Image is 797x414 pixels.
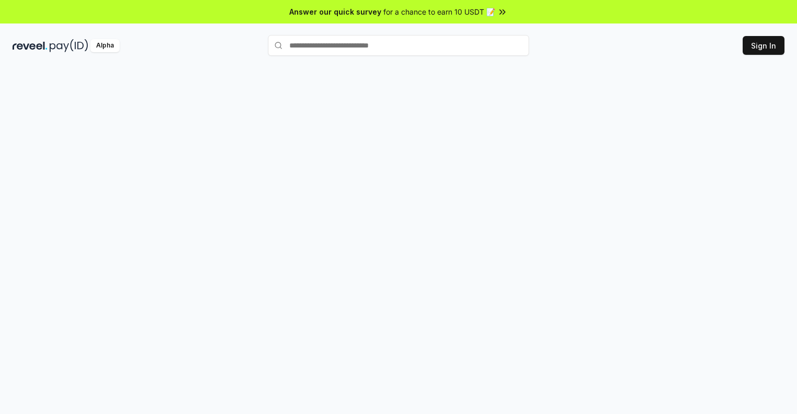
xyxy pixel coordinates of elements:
[50,39,88,52] img: pay_id
[13,39,48,52] img: reveel_dark
[743,36,784,55] button: Sign In
[90,39,120,52] div: Alpha
[289,6,381,17] span: Answer our quick survey
[383,6,495,17] span: for a chance to earn 10 USDT 📝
